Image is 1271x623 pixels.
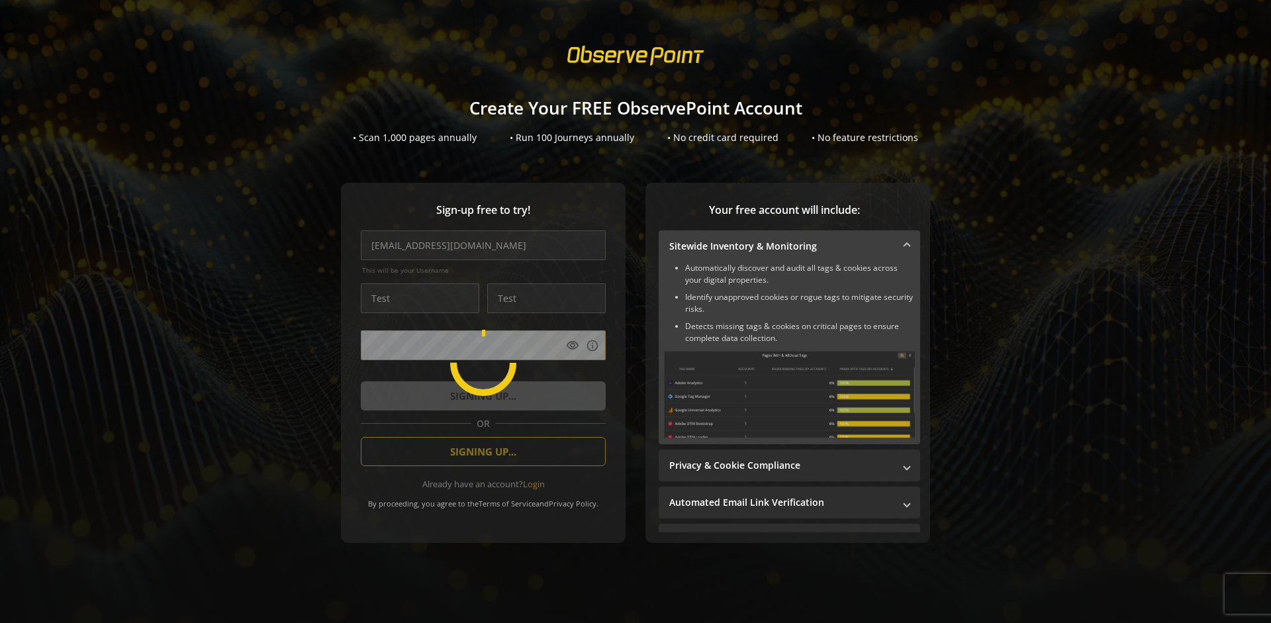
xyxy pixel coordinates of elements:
li: Identify unapproved cookies or rogue tags to mitigate security risks. [685,291,915,315]
li: Detects missing tags & cookies on critical pages to ensure complete data collection. [685,320,915,344]
mat-expansion-panel-header: Privacy & Cookie Compliance [659,450,920,481]
mat-expansion-panel-header: Sitewide Inventory & Monitoring [659,230,920,262]
mat-panel-title: Automated Email Link Verification [669,496,894,509]
span: Sign-up free to try! [361,203,606,218]
div: • No credit card required [667,131,778,144]
div: • Run 100 Journeys annually [510,131,634,144]
img: Sitewide Inventory & Monitoring [664,351,915,438]
mat-expansion-panel-header: Automated Email Link Verification [659,487,920,518]
mat-panel-title: Sitewide Inventory & Monitoring [669,240,894,253]
div: Sitewide Inventory & Monitoring [659,262,920,444]
li: Automatically discover and audit all tags & cookies across your digital properties. [685,262,915,286]
div: • Scan 1,000 pages annually [353,131,477,144]
mat-panel-title: Privacy & Cookie Compliance [669,459,894,472]
span: Your free account will include: [659,203,910,218]
a: Terms of Service [479,499,536,508]
div: By proceeding, you agree to the and . [361,490,606,508]
a: Privacy Policy [549,499,596,508]
div: • No feature restrictions [812,131,918,144]
mat-expansion-panel-header: Performance Monitoring with Web Vitals [659,524,920,555]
